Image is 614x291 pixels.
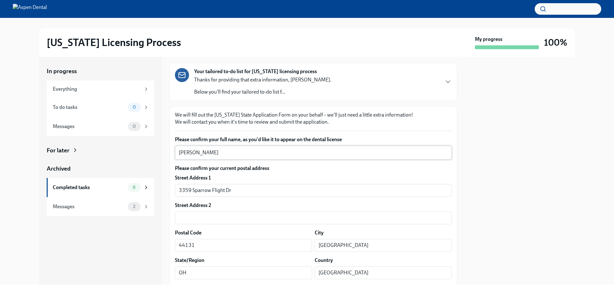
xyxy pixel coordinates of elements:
[475,36,502,43] strong: My progress
[175,229,201,236] label: Postal Code
[47,146,154,155] a: For later
[47,36,181,49] h2: [US_STATE] Licensing Process
[175,202,211,209] label: Street Address 2
[179,149,448,157] textarea: [PERSON_NAME]
[53,104,125,111] div: To do tasks
[47,178,154,197] a: Completed tasks8
[175,165,452,172] label: Please confirm your current postal address
[194,68,317,75] strong: Your tailored to-do list for [US_STATE] licensing process
[47,197,154,216] a: Messages2
[129,204,139,209] span: 2
[47,80,154,98] a: Everything
[53,86,141,93] div: Everything
[53,184,125,191] div: Completed tasks
[175,257,204,264] label: State/Region
[194,88,331,96] p: Below you'll find your tailored to-do list f...
[47,146,69,155] div: For later
[129,124,140,129] span: 0
[47,67,154,75] a: In progress
[544,37,567,48] h3: 100%
[53,123,125,130] div: Messages
[13,4,47,14] img: Aspen Dental
[194,76,331,83] p: Thanks for providing that extra information, [PERSON_NAME].
[175,136,452,143] label: Please confirm your full name, as you'd like it to appear on the dental license
[47,98,154,117] a: To do tasks0
[175,174,211,181] label: Street Address 1
[47,117,154,136] a: Messages0
[47,165,154,173] a: Archived
[129,185,139,190] span: 8
[315,257,333,264] label: Country
[129,105,140,110] span: 0
[315,229,324,236] label: City
[175,111,452,126] p: We will fill out the [US_STATE] State Application Form on your behalf – we'll just need a little ...
[53,203,125,210] div: Messages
